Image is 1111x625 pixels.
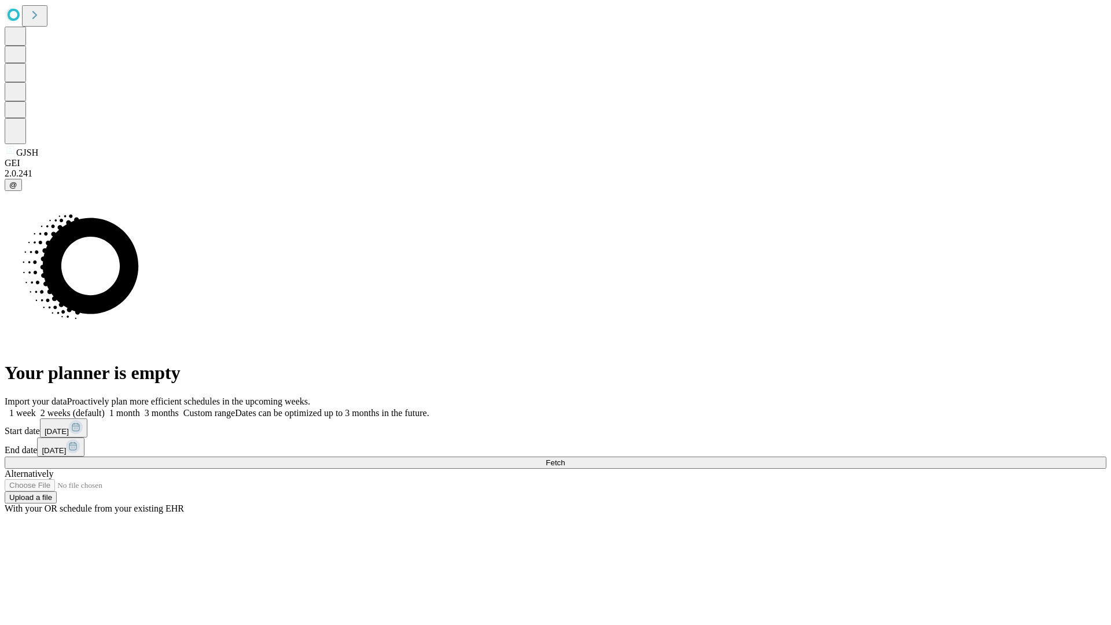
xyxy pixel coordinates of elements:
span: Proactively plan more efficient schedules in the upcoming weeks. [67,396,310,406]
div: 2.0.241 [5,168,1106,179]
span: Custom range [183,408,235,418]
div: GEI [5,158,1106,168]
span: With your OR schedule from your existing EHR [5,503,184,513]
button: Fetch [5,457,1106,469]
span: @ [9,181,17,189]
span: GJSH [16,148,38,157]
h1: Your planner is empty [5,362,1106,384]
div: Start date [5,418,1106,437]
button: @ [5,179,22,191]
span: [DATE] [45,427,69,436]
span: Fetch [546,458,565,467]
span: 2 weeks (default) [41,408,105,418]
span: [DATE] [42,446,66,455]
span: Import your data [5,396,67,406]
span: Alternatively [5,469,53,479]
div: End date [5,437,1106,457]
span: 1 month [109,408,140,418]
span: Dates can be optimized up to 3 months in the future. [235,408,429,418]
span: 3 months [145,408,179,418]
button: Upload a file [5,491,57,503]
span: 1 week [9,408,36,418]
button: [DATE] [40,418,87,437]
button: [DATE] [37,437,84,457]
